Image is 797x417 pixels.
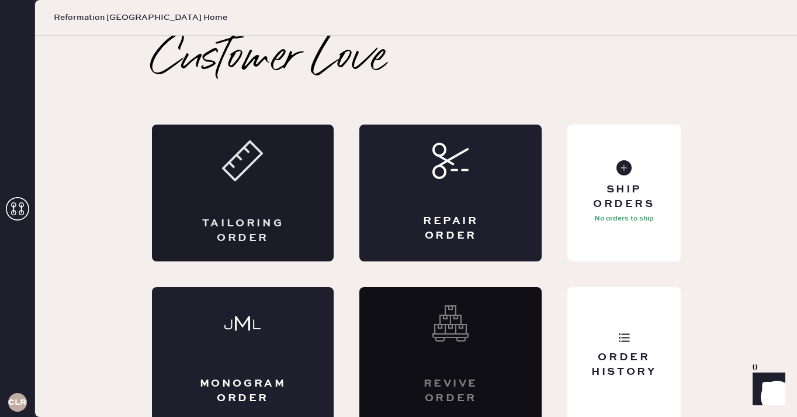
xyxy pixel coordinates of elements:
iframe: Front Chat [741,364,792,415]
h3: CLR [8,398,26,406]
span: Reformation [GEOGRAPHIC_DATA] Home [54,12,227,23]
div: Ship Orders [577,182,671,212]
div: Tailoring Order [199,216,287,246]
div: Order History [577,350,671,380]
p: No orders to ship [594,212,654,226]
div: Monogram Order [199,377,287,406]
div: Revive order [406,377,495,406]
h2: Customer Love [152,36,386,82]
div: Repair Order [406,214,495,243]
